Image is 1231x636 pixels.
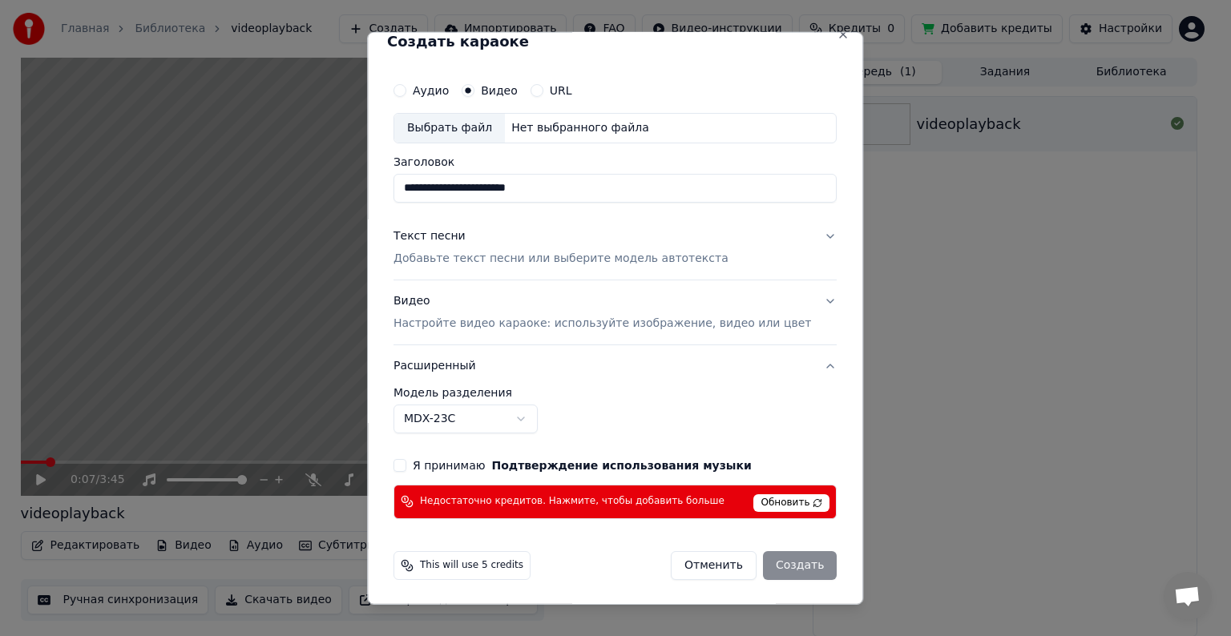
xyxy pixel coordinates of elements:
[394,114,505,143] div: Выбрать файл
[420,495,724,508] span: Недостаточно кредитов. Нажмите, чтобы добавить больше
[394,156,837,167] label: Заголовок
[481,85,518,96] label: Видео
[413,85,449,96] label: Аудио
[550,85,572,96] label: URL
[420,559,523,572] span: This will use 5 credits
[394,387,837,446] div: Расширенный
[671,551,757,580] button: Отменить
[394,293,811,332] div: Видео
[394,215,837,280] button: Текст песниДобавьте текст песни или выберите модель автотекста
[394,387,837,398] label: Модель разделения
[387,34,843,49] h2: Создать караоке
[505,120,656,136] div: Нет выбранного файла
[394,251,729,267] p: Добавьте текст песни или выберите модель автотекста
[394,345,837,387] button: Расширенный
[394,228,466,244] div: Текст песни
[492,460,752,471] button: Я принимаю
[413,460,752,471] label: Я принимаю
[394,280,837,344] button: ВидеоНастройте видео караоке: используйте изображение, видео или цвет
[754,494,830,512] span: Обновить
[394,316,811,332] p: Настройте видео караоке: используйте изображение, видео или цвет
